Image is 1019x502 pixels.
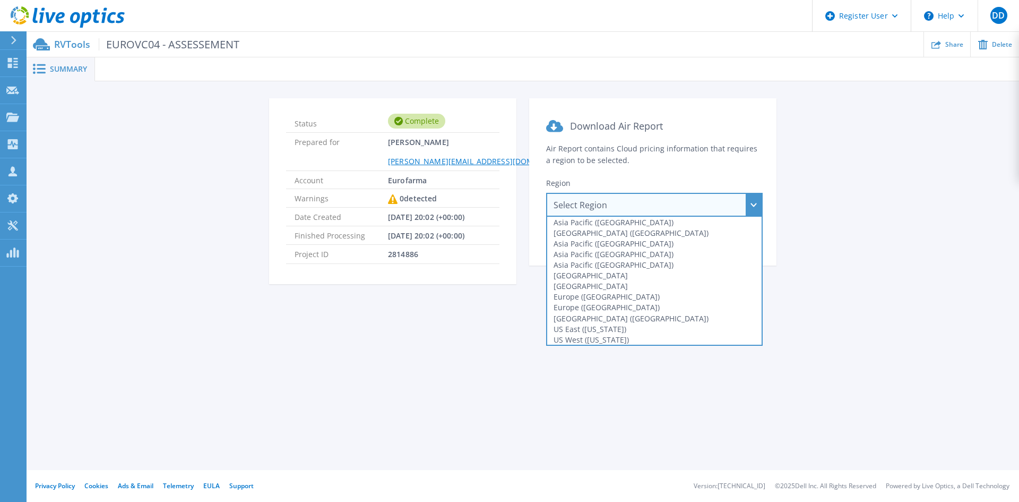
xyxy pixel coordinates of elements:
li: Version: [TECHNICAL_ID] [694,483,765,490]
div: Select Region [546,193,763,217]
span: [DATE] 20:02 (+00:00) [388,226,464,244]
p: RVTools [54,38,239,50]
span: [DATE] 20:02 (+00:00) [388,208,464,226]
span: Date Created [295,208,388,226]
a: Telemetry [163,481,194,490]
div: Asia Pacific ([GEOGRAPHIC_DATA]) [547,249,762,260]
span: [PERSON_NAME] [388,133,575,170]
a: Support [229,481,254,490]
span: Status [295,114,388,128]
span: EUROVC04 - ASSESSEMENT [99,38,239,50]
a: EULA [203,481,220,490]
div: Europe ([GEOGRAPHIC_DATA]) [547,302,762,313]
li: Powered by Live Optics, a Dell Technology [886,483,1009,490]
a: [PERSON_NAME][EMAIL_ADDRESS][DOMAIN_NAME] [388,156,575,166]
div: Asia Pacific ([GEOGRAPHIC_DATA]) [547,238,762,249]
span: Project ID [295,245,388,263]
span: Air Report contains Cloud pricing information that requires a region to be selected. [546,143,757,165]
div: Europe ([GEOGRAPHIC_DATA]) [547,292,762,302]
div: US East ([US_STATE]) [547,324,762,334]
span: DD [992,11,1005,20]
span: Download Air Report [570,120,663,132]
div: 0 detected [388,189,437,208]
div: US West ([US_STATE]) [547,334,762,345]
span: Warnings [295,189,388,207]
span: Summary [50,65,87,73]
a: Ads & Email [118,481,153,490]
div: [GEOGRAPHIC_DATA] [547,270,762,281]
span: Prepared for [295,133,388,170]
div: [GEOGRAPHIC_DATA] ([GEOGRAPHIC_DATA]) [547,227,762,238]
div: [GEOGRAPHIC_DATA] ([GEOGRAPHIC_DATA]) [547,313,762,324]
div: Asia Pacific ([GEOGRAPHIC_DATA]) [547,260,762,270]
div: Asia Pacific ([GEOGRAPHIC_DATA]) [547,217,762,227]
span: 2814886 [388,245,418,263]
li: © 2025 Dell Inc. All Rights Reserved [775,483,876,490]
a: Privacy Policy [35,481,75,490]
span: Delete [992,41,1012,48]
span: Finished Processing [295,226,388,244]
span: Share [945,41,963,48]
span: Account [295,171,388,189]
div: Complete [388,114,445,129]
a: Cookies [84,481,108,490]
div: [GEOGRAPHIC_DATA] [547,281,762,292]
span: Eurofarma [388,171,427,189]
span: Region [546,178,571,188]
